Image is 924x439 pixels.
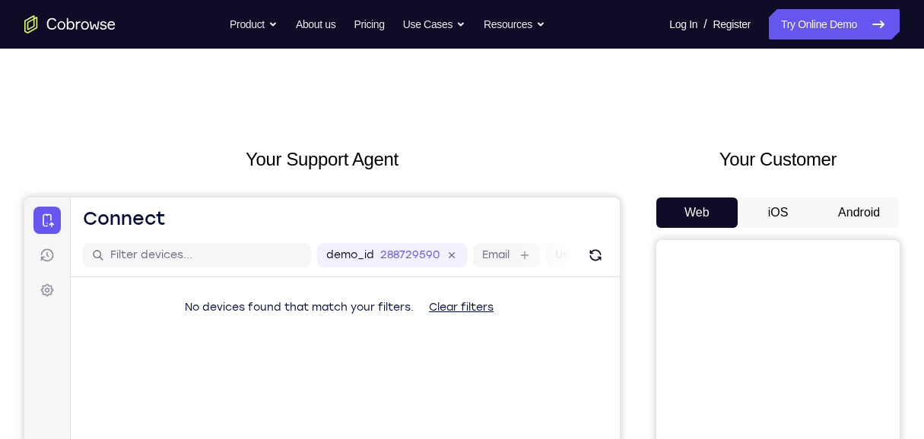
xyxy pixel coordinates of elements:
[713,9,751,39] a: Register
[559,46,583,70] button: Refresh
[484,9,545,39] button: Resources
[669,9,697,39] a: Log In
[656,197,738,228] button: Web
[403,9,465,39] button: Use Cases
[531,50,570,65] label: User ID
[818,197,900,228] button: Android
[354,9,384,39] a: Pricing
[703,15,706,33] span: /
[9,9,37,36] a: Connect
[302,50,350,65] label: demo_id
[9,79,37,106] a: Settings
[458,50,485,65] label: Email
[160,103,389,116] span: No devices found that match your filters.
[24,146,620,173] h2: Your Support Agent
[86,50,278,65] input: Filter devices...
[230,9,278,39] button: Product
[9,44,37,71] a: Sessions
[59,9,141,33] h1: Connect
[24,15,116,33] a: Go to the home page
[296,9,335,39] a: About us
[656,146,900,173] h2: Your Customer
[738,197,819,228] button: iOS
[392,95,481,125] button: Clear filters
[769,9,900,39] a: Try Online Demo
